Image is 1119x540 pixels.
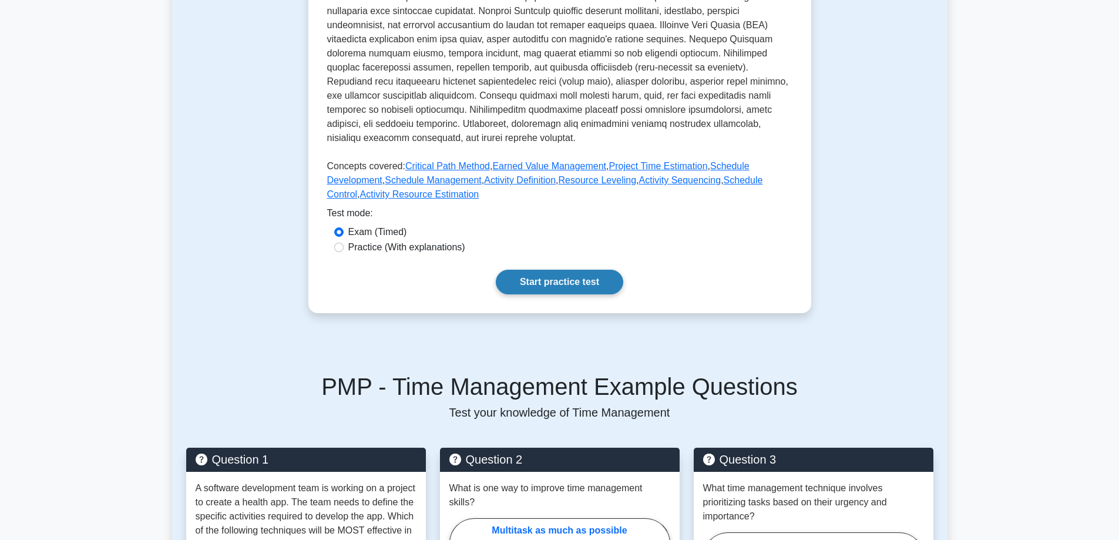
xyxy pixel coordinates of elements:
[609,161,707,171] a: Project Time Estimation
[449,452,670,467] h5: Question 2
[186,405,933,420] p: Test your knowledge of Time Management
[327,175,763,199] a: Schedule Control
[703,481,924,524] p: What time management technique involves prioritizing tasks based on their urgency and importance?
[405,161,490,171] a: Critical Path Method
[496,270,623,294] a: Start practice test
[196,452,416,467] h5: Question 1
[348,240,465,254] label: Practice (With explanations)
[327,159,792,206] p: Concepts covered: , , , , , , , , ,
[703,452,924,467] h5: Question 3
[186,373,933,401] h5: PMP - Time Management Example Questions
[484,175,556,185] a: Activity Definition
[639,175,721,185] a: Activity Sequencing
[492,161,606,171] a: Earned Value Management
[559,175,637,185] a: Resource Leveling
[449,481,670,509] p: What is one way to improve time management skills?
[327,206,792,225] div: Test mode:
[348,225,407,239] label: Exam (Timed)
[385,175,482,185] a: Schedule Management
[360,189,479,199] a: Activity Resource Estimation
